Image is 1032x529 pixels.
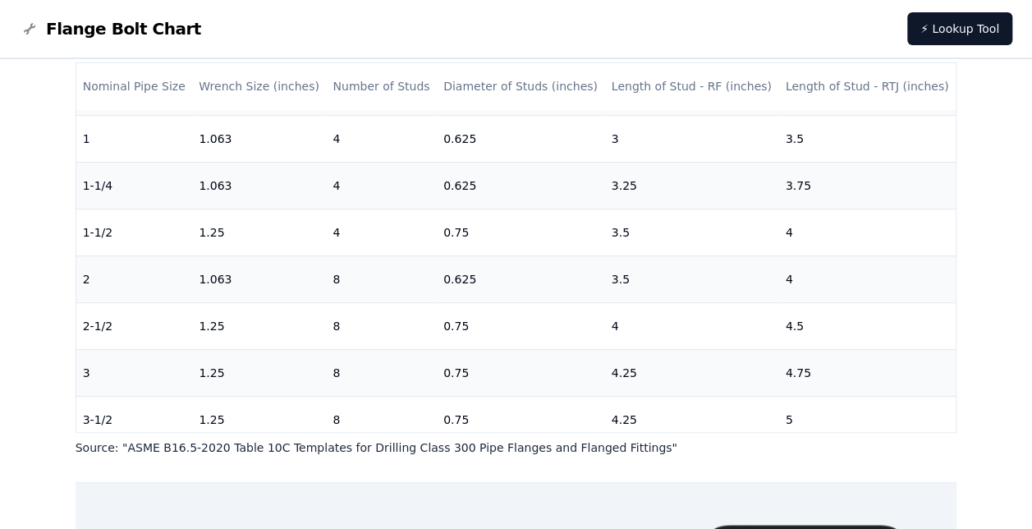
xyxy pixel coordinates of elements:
span: Flange Bolt Chart [46,17,201,40]
td: 0.75 [437,349,605,396]
td: 3-1/2 [76,396,193,443]
td: 3.5 [605,209,779,255]
td: 8 [326,349,437,396]
td: 3.5 [605,255,779,302]
td: 3 [76,349,193,396]
td: 1-1/4 [76,162,193,209]
th: Wrench Size (inches) [192,63,326,110]
p: Source: " ASME B16.5-2020 Table 10C Templates for Drilling Class 300 Pipe Flanges and Flanged Fit... [76,439,957,456]
td: 1.063 [192,255,326,302]
a: ⚡ Lookup Tool [907,12,1012,45]
td: 5 [779,396,956,443]
td: 1.25 [192,302,326,349]
td: 3.5 [779,115,956,162]
td: 0.75 [437,302,605,349]
td: 0.75 [437,396,605,443]
td: 3.25 [605,162,779,209]
td: 4 [326,162,437,209]
a: Flange Bolt Chart LogoFlange Bolt Chart [20,17,201,40]
td: 8 [326,396,437,443]
td: 2-1/2 [76,302,193,349]
td: 1.25 [192,209,326,255]
td: 4.25 [605,396,779,443]
th: Number of Studs [326,63,437,110]
td: 1-1/2 [76,209,193,255]
td: 1.063 [192,162,326,209]
td: 1.25 [192,349,326,396]
td: 4.25 [605,349,779,396]
td: 4.5 [779,302,956,349]
td: 0.625 [437,115,605,162]
td: 1.063 [192,115,326,162]
th: Nominal Pipe Size [76,63,193,110]
td: 4 [326,209,437,255]
th: Length of Stud - RF (inches) [605,63,779,110]
td: 0.625 [437,255,605,302]
td: 1 [76,115,193,162]
td: 1.25 [192,396,326,443]
td: 4.75 [779,349,956,396]
td: 8 [326,255,437,302]
td: 4 [326,115,437,162]
th: Diameter of Studs (inches) [437,63,605,110]
td: 0.75 [437,209,605,255]
td: 4 [605,302,779,349]
th: Length of Stud - RTJ (inches) [779,63,956,110]
td: 3.75 [779,162,956,209]
td: 3 [605,115,779,162]
td: 2 [76,255,193,302]
td: 4 [779,255,956,302]
img: Flange Bolt Chart Logo [20,19,39,39]
td: 4 [779,209,956,255]
td: 0.625 [437,162,605,209]
td: 8 [326,302,437,349]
